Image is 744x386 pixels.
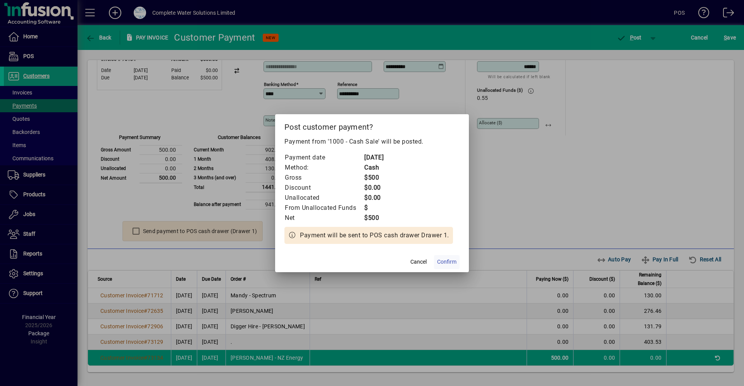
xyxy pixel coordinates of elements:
[437,258,456,266] span: Confirm
[364,193,395,203] td: $0.00
[364,183,395,193] td: $0.00
[284,183,364,193] td: Discount
[434,255,460,269] button: Confirm
[364,203,395,213] td: $
[364,163,395,173] td: Cash
[284,213,364,223] td: Net
[275,114,469,137] h2: Post customer payment?
[406,255,431,269] button: Cancel
[284,153,364,163] td: Payment date
[284,163,364,173] td: Method:
[364,153,395,163] td: [DATE]
[284,173,364,183] td: Gross
[364,173,395,183] td: $500
[284,137,460,146] p: Payment from '1000 - Cash Sale' will be posted.
[364,213,395,223] td: $500
[410,258,427,266] span: Cancel
[284,193,364,203] td: Unallocated
[284,203,364,213] td: From Unallocated Funds
[300,231,449,240] span: Payment will be sent to POS cash drawer Drawer 1.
